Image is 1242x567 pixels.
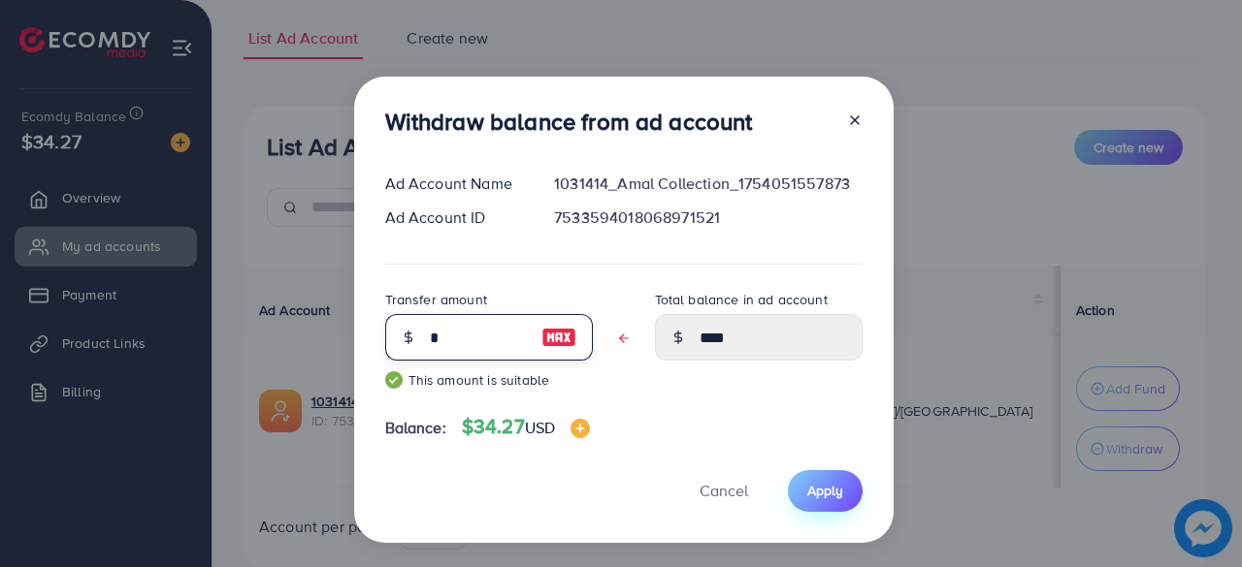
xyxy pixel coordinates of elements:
img: image [571,419,590,438]
div: Ad Account Name [370,173,539,195]
span: Apply [807,481,843,500]
label: Total balance in ad account [655,290,828,309]
div: 1031414_Amal Collection_1754051557873 [539,173,877,195]
button: Cancel [675,470,772,512]
div: 7533594018068971521 [539,206,877,229]
img: image [541,326,576,349]
img: guide [385,371,403,389]
span: USD [525,417,555,438]
span: Cancel [700,480,748,501]
h3: Withdraw balance from ad account [385,108,753,136]
div: Ad Account ID [370,206,539,229]
h4: $34.27 [462,415,590,439]
button: Apply [788,470,863,512]
label: Transfer amount [385,290,487,309]
small: This amount is suitable [385,370,593,390]
span: Balance: [385,417,446,439]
